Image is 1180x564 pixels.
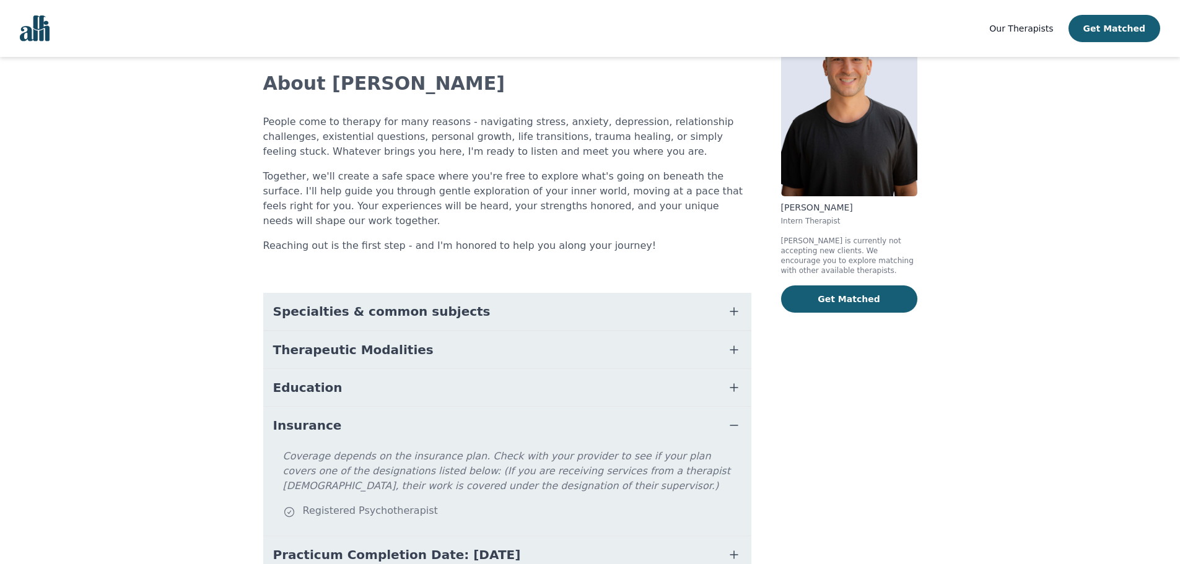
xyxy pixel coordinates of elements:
[273,303,491,320] span: Specialties & common subjects
[263,115,751,159] p: People come to therapy for many reasons - navigating stress, anxiety, depression, relationship ch...
[263,407,751,444] button: Insurance
[263,293,751,330] button: Specialties & common subjects
[273,417,342,434] span: Insurance
[273,341,434,358] span: Therapeutic Modalities
[273,546,521,563] span: Practicum Completion Date: [DATE]
[263,169,751,228] p: Together, we'll create a safe space where you're free to explore what's going on beneath the surf...
[781,285,917,313] button: Get Matched
[263,369,751,406] button: Education
[263,238,751,253] p: Reaching out is the first step - and I'm honored to help you along your journey!
[263,331,751,368] button: Therapeutic Modalities
[781,236,917,275] p: [PERSON_NAME] is currently not accepting new clients. We encourage you to explore matching with o...
[283,449,746,503] p: Coverage depends on the insurance plan. Check with your provider to see if your plan covers one o...
[263,72,751,95] h2: About [PERSON_NAME]
[989,21,1053,36] a: Our Therapists
[781,216,917,226] p: Intern Therapist
[781,18,917,196] img: Kavon_Banejad
[989,24,1053,33] span: Our Therapists
[1069,15,1160,42] button: Get Matched
[273,379,343,396] span: Education
[20,15,50,41] img: alli logo
[283,503,746,521] div: Registered Psychotherapist
[781,201,917,214] p: [PERSON_NAME]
